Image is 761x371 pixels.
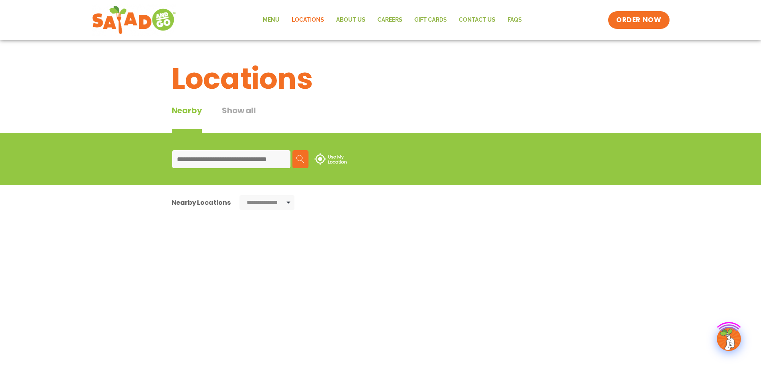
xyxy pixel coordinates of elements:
[92,4,177,36] img: new-SAG-logo-768×292
[315,153,347,165] img: use-location.svg
[501,11,528,29] a: FAQs
[172,104,202,133] div: Nearby
[616,15,661,25] span: ORDER NOW
[408,11,453,29] a: GIFT CARDS
[371,11,408,29] a: Careers
[286,11,330,29] a: Locations
[608,11,669,29] a: ORDER NOW
[257,11,528,29] nav: Menu
[330,11,371,29] a: About Us
[222,104,256,133] button: Show all
[172,104,276,133] div: Tabbed content
[296,155,304,163] img: search.svg
[257,11,286,29] a: Menu
[453,11,501,29] a: Contact Us
[172,198,231,208] div: Nearby Locations
[172,57,590,100] h1: Locations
